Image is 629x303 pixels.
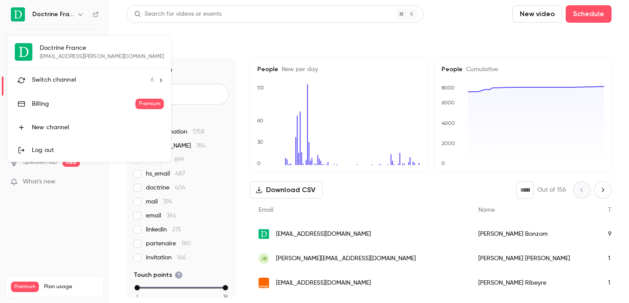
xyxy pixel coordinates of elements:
span: 6 [151,76,154,85]
div: New channel [32,123,164,132]
div: Log out [32,146,164,155]
div: Billing [32,100,135,108]
span: Switch channel [32,76,76,85]
span: Premium [135,99,164,109]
